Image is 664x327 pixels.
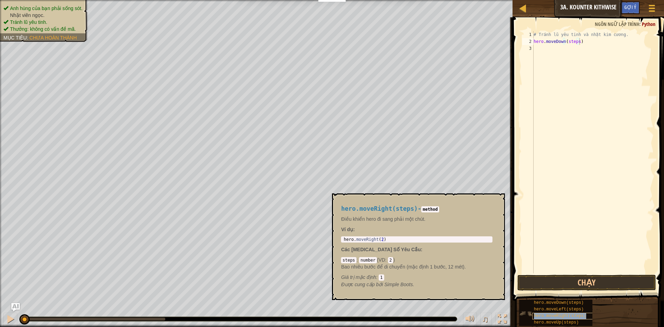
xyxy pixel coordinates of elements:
span: Mục tiêu [3,35,27,40]
span: : [27,35,29,40]
span: Giá trị mặc định [341,274,376,280]
code: steps [341,257,356,263]
button: Bật tắt chế độ toàn màn hình [495,313,509,327]
strong: : [341,227,354,232]
span: hero.moveLeft(steps) [534,307,584,312]
span: hero.moveRight(steps) [341,205,417,212]
h4: - [341,206,492,212]
p: Điều khiển hero đi sang phải một chút. [341,216,492,222]
li: Anh hùng của bạn phải sống sót. [3,5,83,12]
button: Ask AI [11,303,20,311]
button: Hiện game menu [643,1,661,18]
span: : [639,21,642,27]
code: method [421,206,439,212]
p: Bao nhiêu bước để di chuyển (mặc định 1 bước, 12 mét). [341,263,492,270]
em: Simple Boots. [341,282,414,287]
button: Ctrl + P: Pause [3,313,17,327]
span: Các [MEDICAL_DATA] Số Yêu Cầu [341,247,421,252]
span: : [421,247,423,252]
code: 1 [379,274,384,281]
span: Tránh lũ yêu tinh. [10,19,47,25]
li: Tránh lũ yêu tinh. [3,19,83,26]
span: Ví dụ [341,227,353,232]
span: : [385,257,388,263]
span: hero.moveDown(steps) [534,300,584,305]
span: Chưa hoàn thành [29,35,77,40]
span: Được cung cấp bởi [341,282,384,287]
li: Thưởng: không có vấn đề mã. [3,26,83,33]
span: Nhặt viên ngọc. [10,12,45,18]
span: Ngôn ngữ lập trình [595,21,639,27]
span: : [357,257,359,263]
code: 2 [388,257,393,263]
span: Python [642,21,655,27]
span: hero.moveRight(steps) [534,314,586,318]
span: Gợi ý [624,4,636,10]
span: Anh hùng của bạn phải sống sót. [10,6,83,11]
button: Ask AI [602,1,621,14]
code: number [359,257,377,263]
span: VD [378,257,385,263]
span: Ask AI [606,4,617,10]
div: 1 [522,31,534,38]
span: : [376,274,379,280]
button: ♫ [480,313,492,327]
span: hero.moveUp(steps) [534,320,579,325]
div: 2 [522,38,534,45]
div: 3 [522,45,534,52]
img: portrait.png [519,307,532,320]
li: Nhặt viên ngọc. [3,12,83,19]
button: Tùy chỉnh âm lượng [463,313,477,327]
div: ( ) [341,256,492,281]
span: Thưởng: không có vấn đề mã. [10,26,76,32]
span: ♫ [482,314,489,324]
button: Chạy [517,275,656,291]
